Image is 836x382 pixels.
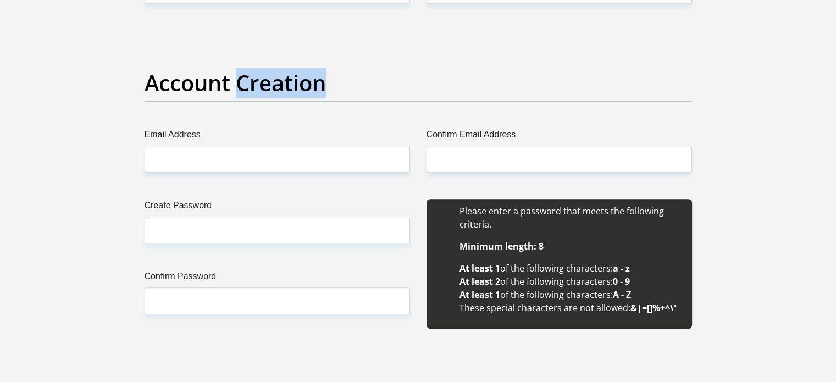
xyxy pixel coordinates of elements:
input: Create Password [145,217,410,243]
input: Email Address [145,146,410,173]
label: Email Address [145,128,410,146]
input: Confirm Email Address [427,146,692,173]
li: of the following characters: [459,262,681,275]
b: 0 - 9 [613,275,630,287]
label: Confirm Email Address [427,128,692,146]
h2: Account Creation [145,70,692,96]
label: Confirm Password [145,270,410,287]
b: At least 1 [459,289,500,301]
b: At least 2 [459,275,500,287]
li: of the following characters: [459,288,681,301]
li: Please enter a password that meets the following criteria. [459,204,681,231]
li: of the following characters: [459,275,681,288]
b: Minimum length: 8 [459,240,544,252]
b: A - Z [613,289,631,301]
b: At least 1 [459,262,500,274]
li: These special characters are not allowed: [459,301,681,314]
input: Confirm Password [145,287,410,314]
b: a - z [613,262,630,274]
label: Create Password [145,199,410,217]
b: &|=[]%+^\' [630,302,676,314]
